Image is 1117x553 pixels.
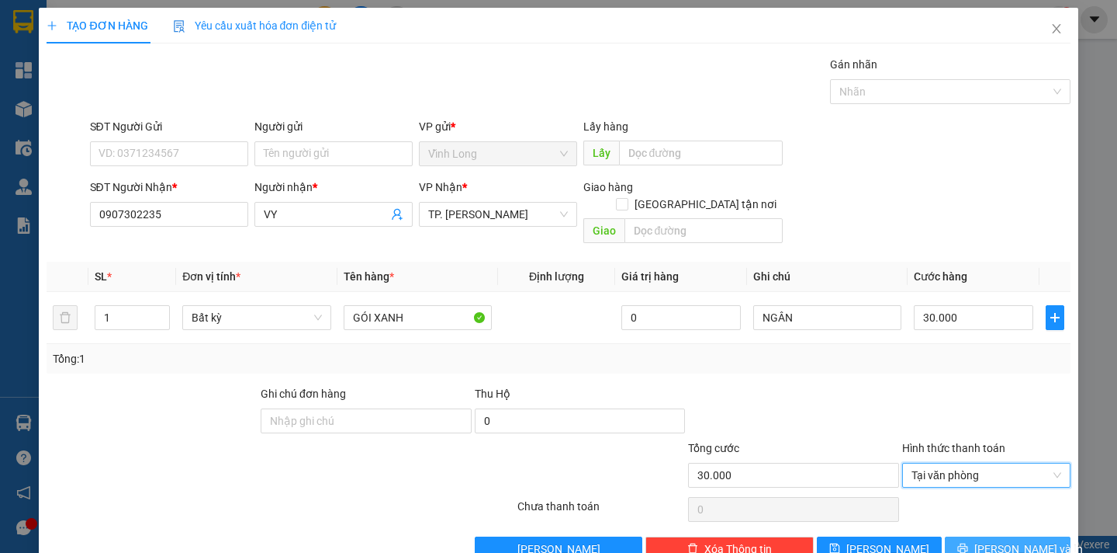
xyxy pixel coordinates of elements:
[419,118,577,135] div: VP gửi
[254,179,413,196] div: Người nhận
[1050,23,1063,35] span: close
[583,181,633,193] span: Giao hàng
[53,305,78,330] button: delete
[182,270,240,283] span: Đơn vị tính
[53,350,432,367] div: Tổng: 1
[747,262,908,292] th: Ghi chú
[1035,8,1078,51] button: Close
[621,270,679,283] span: Giá trị hàng
[173,20,185,33] img: icon
[261,409,472,433] input: Ghi chú đơn hàng
[753,305,901,330] input: Ghi Chú
[475,388,510,400] span: Thu Hộ
[90,179,248,196] div: SĐT Người Nhận
[621,305,741,330] input: 0
[428,203,568,226] span: TP. Hồ Chí Minh
[688,442,739,454] span: Tổng cước
[344,305,492,330] input: VD: Bàn, Ghế
[428,142,568,165] span: Vĩnh Long
[344,270,394,283] span: Tên hàng
[1046,305,1064,330] button: plus
[619,141,783,165] input: Dọc đường
[90,118,248,135] div: SĐT Người Gửi
[624,218,783,243] input: Dọc đường
[516,498,687,525] div: Chưa thanh toán
[583,141,619,165] span: Lấy
[47,19,147,32] span: TẠO ĐƠN HÀNG
[47,20,57,31] span: plus
[254,118,413,135] div: Người gửi
[628,196,783,213] span: [GEOGRAPHIC_DATA] tận nơi
[95,270,107,283] span: SL
[1046,311,1063,324] span: plus
[419,181,462,193] span: VP Nhận
[911,464,1061,487] span: Tại văn phòng
[583,120,628,133] span: Lấy hàng
[830,58,877,71] label: Gán nhãn
[529,270,584,283] span: Định lượng
[261,388,346,400] label: Ghi chú đơn hàng
[583,218,624,243] span: Giao
[914,270,967,283] span: Cước hàng
[173,19,337,32] span: Yêu cầu xuất hóa đơn điện tử
[192,306,321,329] span: Bất kỳ
[391,208,403,221] span: user-add
[902,442,1005,454] label: Hình thức thanh toán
